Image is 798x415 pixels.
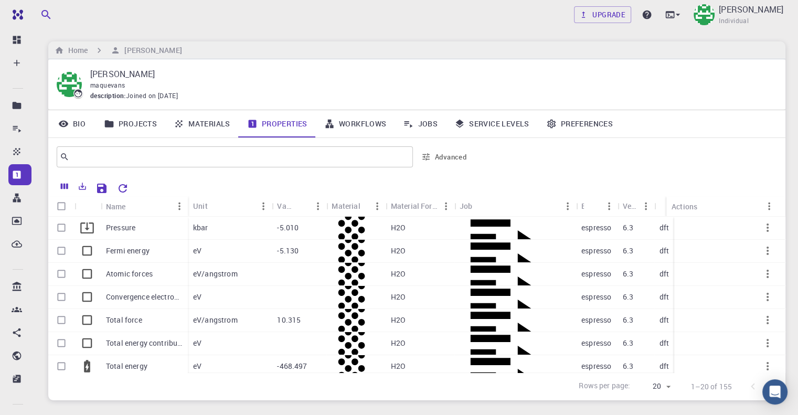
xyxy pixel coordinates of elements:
p: 1–20 of 155 [690,381,732,392]
p: 6.3 [623,246,633,256]
button: Menu [438,198,454,215]
p: eV [193,361,201,371]
p: espresso [581,361,611,371]
a: H2O (clone) [332,276,372,319]
div: Name [101,196,188,217]
a: Projects [95,110,165,137]
div: Material [326,196,385,216]
div: Unit [193,196,208,216]
p: dft [659,338,669,348]
p: dft [659,222,669,233]
button: Sort [126,198,143,215]
a: Workflows [316,110,395,137]
p: 6.3 [623,361,633,371]
button: Menu [761,198,778,215]
p: espresso [581,292,611,302]
p: espresso [581,338,611,348]
p: 6.3 [623,269,633,279]
p: eV [193,338,201,348]
a: New Job [DATE] 18:32 PM [460,229,547,319]
div: Material [332,196,360,216]
p: Convergence electronic [106,292,183,302]
img: Mary Quenie Velasco [694,4,715,25]
p: Pressure [106,222,135,233]
p: Atomic forces [106,269,153,279]
p: H2O [391,292,406,302]
p: H2O [391,269,406,279]
p: [PERSON_NAME] [719,3,783,16]
p: dft [659,292,669,302]
p: eV [193,246,201,256]
div: Engine [581,196,584,216]
div: 20 [634,379,674,394]
p: espresso [581,222,611,233]
p: dft [659,246,669,256]
p: H2O [391,246,406,256]
p: eV/angstrom [193,269,238,279]
div: Unit [188,196,272,216]
button: Menu [601,198,618,215]
button: Save Explorer Settings [91,178,112,199]
a: Upgrade [574,6,631,23]
div: Material Formula [391,196,438,216]
span: Joined on [DATE] [126,91,178,101]
p: eV [193,292,201,302]
button: Columns [56,178,73,195]
button: Menu [310,198,326,215]
a: New Job [DATE] 18:32 PM [460,322,547,411]
div: Open Intercom Messenger [762,379,788,405]
div: Version [618,196,654,216]
a: New Job [DATE] 18:32 PM [460,299,547,388]
p: espresso [581,315,611,325]
div: Version [623,196,637,216]
img: logo [8,9,23,20]
button: Advanced [417,148,472,165]
span: description : [90,91,126,101]
p: Total energy contributions [106,338,183,348]
p: espresso [581,269,611,279]
button: Menu [637,198,654,215]
button: Menu [255,198,272,215]
p: Total energy [106,361,147,371]
p: espresso [581,246,611,256]
p: H2O [391,222,406,233]
a: Materials [165,110,239,137]
p: H2O [391,338,406,348]
div: Actions [666,196,778,217]
p: H2O [391,361,406,371]
div: Icon [75,196,101,217]
a: Service Levels [446,110,538,137]
a: H2O (clone) [332,230,372,273]
a: H2O (clone) [332,253,372,296]
button: Menu [559,198,576,215]
p: 6.3 [623,292,633,302]
p: 10.315 [277,315,301,325]
div: Job [460,196,472,216]
button: Menu [369,198,386,215]
p: H2O [391,315,406,325]
button: Sort [293,198,310,215]
p: -5.010 [277,222,299,233]
p: Fermi energy [106,246,150,256]
div: Job [454,196,576,216]
a: Preferences [538,110,621,137]
p: [PERSON_NAME] [90,68,769,80]
a: New Job [DATE] 18:32 PM [460,252,547,342]
a: New Job [DATE] 18:32 PM [460,275,547,365]
p: dft [659,361,669,371]
h6: [PERSON_NAME] [120,45,182,56]
a: New Job [DATE] 18:32 PM [460,183,547,273]
p: eV/angstrom [193,315,238,325]
h6: Home [64,45,88,56]
a: Jobs [395,110,446,137]
a: H2O (clone) [332,207,372,250]
button: Go to next page [763,376,784,397]
a: H2O (clone) [332,299,372,342]
a: Bio [48,110,95,137]
div: Engine [576,196,618,216]
span: Support [21,7,59,17]
div: Actions [672,196,697,217]
p: dft [659,315,669,325]
nav: breadcrumb [52,45,184,56]
p: 6.3 [623,222,633,233]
